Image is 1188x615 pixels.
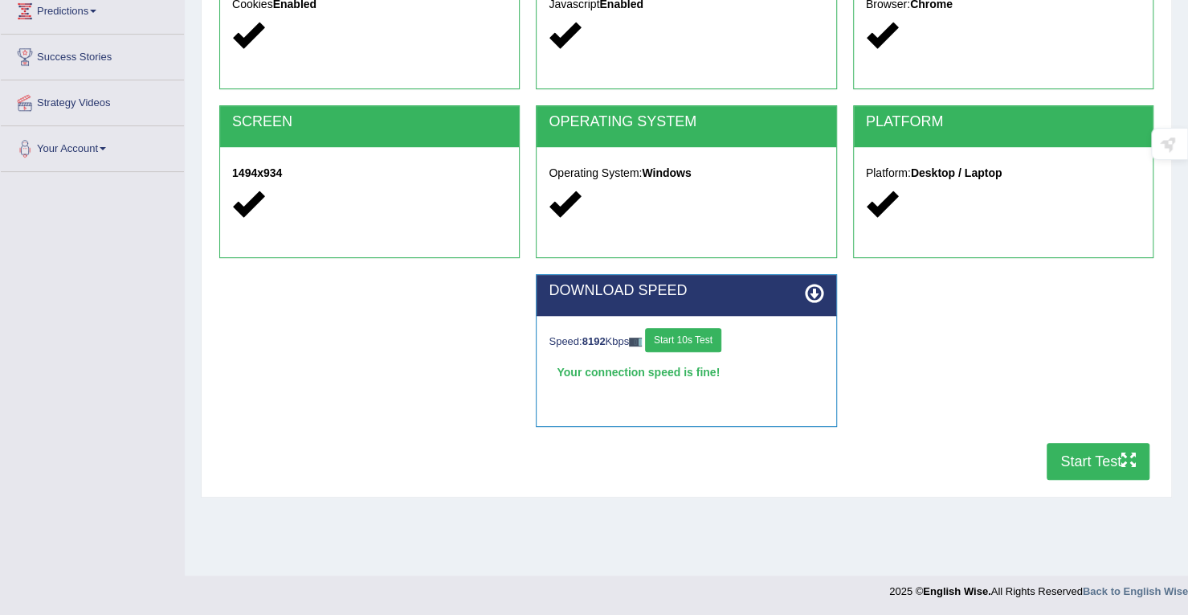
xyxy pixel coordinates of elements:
button: Start Test [1047,443,1149,480]
h2: SCREEN [232,114,507,130]
strong: 8192 [582,335,606,347]
h2: PLATFORM [866,114,1141,130]
h5: Platform: [866,167,1141,179]
strong: English Wise. [923,585,990,597]
a: Strategy Videos [1,80,184,121]
strong: Desktop / Laptop [911,166,1002,179]
img: ajax-loader-fb-connection.gif [629,338,642,346]
h2: DOWNLOAD SPEED [549,283,823,299]
div: Your connection speed is fine! [549,360,823,384]
a: Your Account [1,126,184,166]
strong: Windows [642,166,691,179]
div: 2025 © All Rights Reserved [889,576,1188,599]
h2: OPERATING SYSTEM [549,114,823,130]
h5: Operating System: [549,167,823,179]
a: Success Stories [1,35,184,75]
strong: 1494x934 [232,166,282,179]
button: Start 10s Test [645,328,721,352]
div: Speed: Kbps [549,328,823,356]
a: Back to English Wise [1083,585,1188,597]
